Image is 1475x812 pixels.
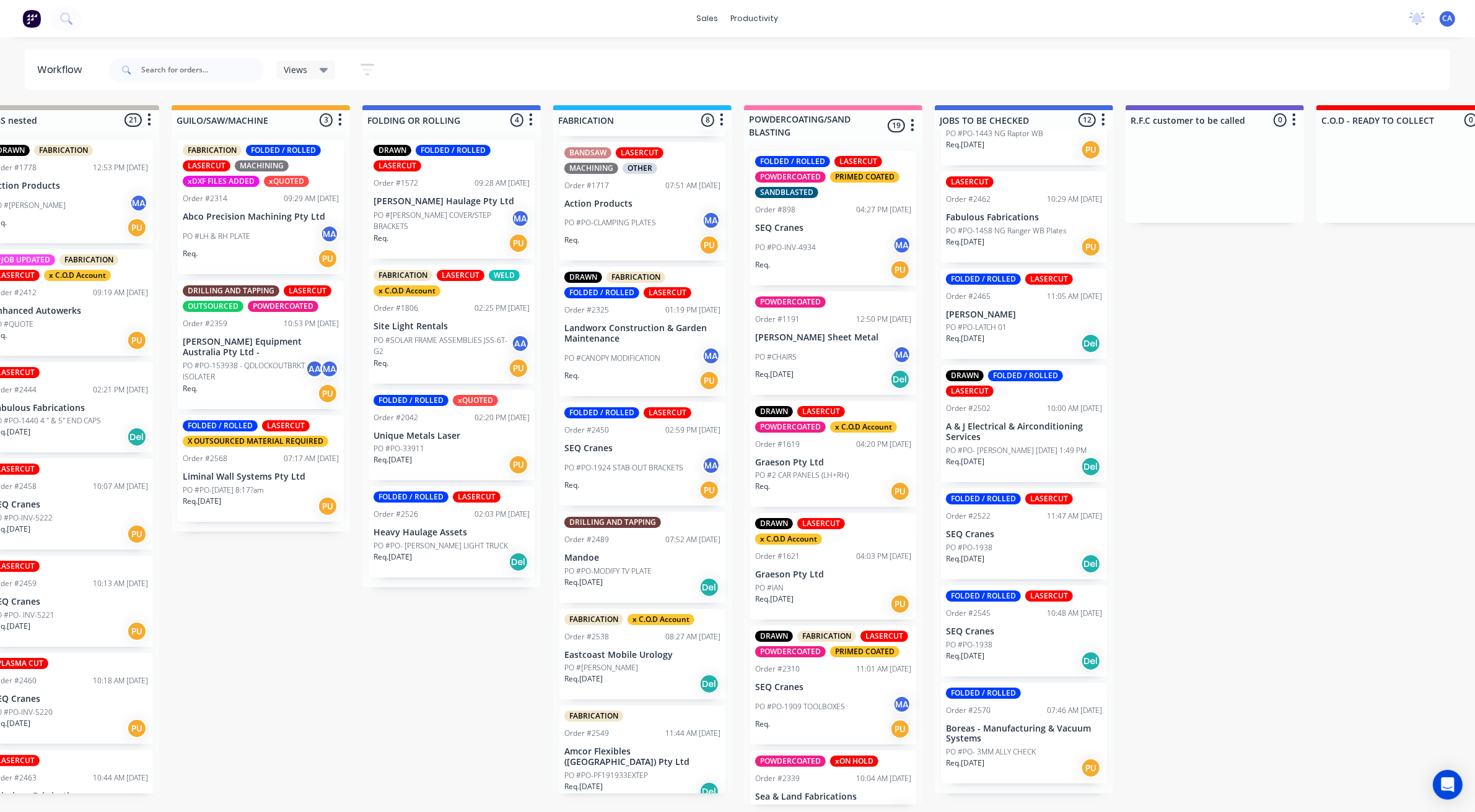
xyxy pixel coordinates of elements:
p: Heavy Haulage Assets [374,527,530,538]
div: xQUOTED [264,176,309,187]
p: PO #PO- 3MM ALLY CHECK [946,746,1036,758]
div: x C.O.D Account [44,270,111,281]
p: PO #2 CAR PANELS (LH+RH) [755,470,849,481]
div: Order #2450 [564,425,609,436]
div: Del [1081,554,1101,574]
div: Del [699,674,719,694]
div: Del [1081,457,1101,477]
div: Del [509,552,528,572]
div: 02:25 PM [DATE] [475,303,530,314]
div: x C.O.D Account [755,533,822,545]
div: PU [318,384,338,404]
p: Req. [DATE] [564,673,603,685]
p: PO #CHAIRS [755,352,797,363]
div: PU [699,235,719,255]
div: Order #2310 [755,663,800,675]
p: Req. [755,719,770,730]
div: LASERCUT [1025,274,1073,285]
div: PU [699,371,719,391]
div: LASERCUT [262,420,310,431]
div: MA [320,225,339,243]
div: POWDERCOATEDOrder #119112:50 PM [DATE][PERSON_NAME] Sheet MetalPO #CHAIRSMAReq.[DATE]Del [750,292,916,395]
div: 08:27 AM [DATE] [665,631,720,642]
div: DRAWN [755,518,793,529]
div: PRIMED COATED [830,646,899,657]
div: PU [127,621,147,641]
p: Eastcoast Mobile Urology [564,650,720,660]
p: Graeson Pty Ltd [755,569,911,580]
div: PU [318,249,338,269]
div: FOLDED / ROLLED [183,420,258,431]
div: DRILLING AND TAPPINGLASERCUTOUTSOURCEDPOWDERCOATEDOrder #235910:53 PM [DATE][PERSON_NAME] Equipme... [178,280,344,410]
p: Req. [DATE] [946,139,984,150]
div: Order #2570 [946,705,991,716]
div: 09:28 AM [DATE] [475,178,530,189]
div: 04:03 PM [DATE] [856,551,911,562]
p: Req. [564,480,579,491]
p: SEQ Cranes [946,626,1102,637]
div: DRAWNFABRICATIONFOLDED / ROLLEDLASERCUTOrder #232501:19 PM [DATE]Landworx Construction & Garden M... [559,267,725,396]
div: MA [129,194,148,212]
div: MA [893,695,911,714]
div: PU [127,218,147,238]
p: Abco Precision Machining Pty Ltd [183,212,339,222]
div: MA [893,345,911,364]
div: LASERCUT [834,156,882,167]
div: FABRICATION [564,710,623,722]
div: Order #2314 [183,193,227,204]
p: PO #PO-1924 STAB OUT BRACKETS [564,462,683,473]
div: DRAWNFABRICATIONLASERCUTPOWDERCOATEDPRIMED COATEDOrder #231011:01 AM [DATE]SEQ CranesPO #PO-1909 ... [750,626,916,745]
div: 10:53 PM [DATE] [284,318,339,329]
div: 11:44 AM [DATE] [665,728,720,739]
div: 01:19 PM [DATE] [665,304,720,316]
div: 12:50 PM [DATE] [856,314,911,325]
p: Req. [183,248,198,259]
div: Order #2526 [374,509,418,520]
div: 10:00 AM [DATE] [1047,403,1102,414]
div: FABRICATIONFOLDED / ROLLEDLASERCUTMACHININGxDXF FILES ADDEDxQUOTEDOrder #231409:29 AM [DATE]Abco ... [178,140,344,274]
div: LASERCUT [437,270,484,281]
div: 02:20 PM [DATE] [475,412,530,423]
div: DRILLING AND TAPPING [564,517,661,528]
p: PO #PO-MODIFY TV PLATE [564,566,652,577]
div: X OUTSOURCED MATERIAL REQUIRED [183,436,328,447]
div: WELD [489,270,520,281]
div: LASERCUT [183,160,230,171]
div: Del [127,427,147,447]
div: Order #1572 [374,178,418,189]
span: CA [1443,13,1453,24]
div: FABRICATIONOrder #254911:44 AM [DATE]Amcor Flexibles ([GEOGRAPHIC_DATA]) Pty LtdPO #PO-PF191933EX... [559,706,725,807]
div: DRAWN [755,406,793,417]
p: [PERSON_NAME] Sheet Metal [755,332,911,343]
p: [PERSON_NAME] Haulage Pty Ltd [374,196,530,207]
p: PO #PO-33911 [374,443,424,454]
p: Req. [DATE] [755,594,794,605]
div: FOLDED / ROLLEDOrder #257007:46 AM [DATE]Boreas - Manufacturing & Vacuum SystemsPO #PO- 3MM ALLY ... [941,683,1107,784]
div: LASERCUTOrder #246210:29 AM [DATE]Fabulous FabricationsPO #PO-1458 NG Ranger WB PlatesReq.[DATE]PU [941,171,1107,262]
div: FOLDED / ROLLED [374,395,449,406]
div: FOLDED / ROLLED [946,688,1021,699]
div: Order #2359 [183,318,227,329]
div: 10:07 AM [DATE] [93,481,148,492]
p: PO #PO-1443 NG Raptor WB [946,128,1043,139]
div: Order #2462 [946,194,991,205]
p: PO #PO-CLAMPING PLATES [564,217,656,228]
p: PO #LH & RH PLATE [183,231,250,242]
p: PO #PO- [PERSON_NAME] [DATE] 1:49 PM [946,445,1087,456]
div: FOLDED / ROLLEDLASERCUTOrder #252211:47 AM [DATE]SEQ CranesPO #PO-1938Req.[DATE]Del [941,488,1107,579]
div: 07:51 AM [DATE] [665,180,720,191]
div: Order #2465 [946,291,991,302]
p: [PERSON_NAME] [946,309,1102,320]
div: MA [702,347,720,365]
div: FABRICATION [374,270,432,281]
p: Req. [DATE] [183,496,221,507]
div: FOLDED / ROLLED [755,156,830,167]
p: Req. [755,481,770,492]
input: Search for orders... [141,58,264,82]
div: 10:13 AM [DATE] [93,578,148,589]
div: x C.O.D Account [628,614,694,625]
p: Req. [564,370,579,381]
p: Req. [DATE] [374,551,412,563]
p: Fabulous Fabrications [946,212,1102,223]
div: LASERCUT [1025,493,1073,504]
